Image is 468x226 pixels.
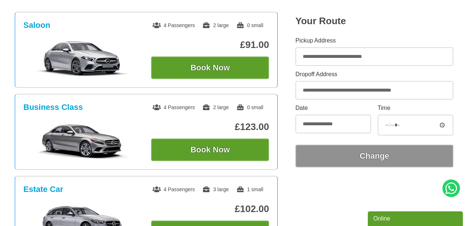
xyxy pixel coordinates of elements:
label: Pickup Address [295,38,453,44]
span: 1 small [236,186,263,192]
button: Book Now [151,56,269,79]
span: 2 large [202,22,229,28]
span: 4 Passengers [152,186,195,192]
h3: Estate Car [23,185,63,194]
iframe: chat widget [368,210,464,226]
p: £102.00 [151,203,269,215]
span: 3 large [202,186,229,192]
span: 0 small [236,22,263,28]
label: Date [295,105,371,111]
img: Business Class [27,122,137,159]
h2: Your Route [295,15,453,27]
span: 4 Passengers [152,104,195,110]
span: 4 Passengers [152,22,195,28]
span: 0 small [236,104,263,110]
p: £123.00 [151,121,269,133]
h3: Business Class [23,103,83,112]
label: Time [378,105,453,111]
p: £91.00 [151,39,269,51]
h3: Saloon [23,21,50,30]
label: Dropoff Address [295,71,453,77]
button: Book Now [151,138,269,161]
img: Saloon [27,40,137,77]
span: 2 large [202,104,229,110]
button: Change [295,145,453,167]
